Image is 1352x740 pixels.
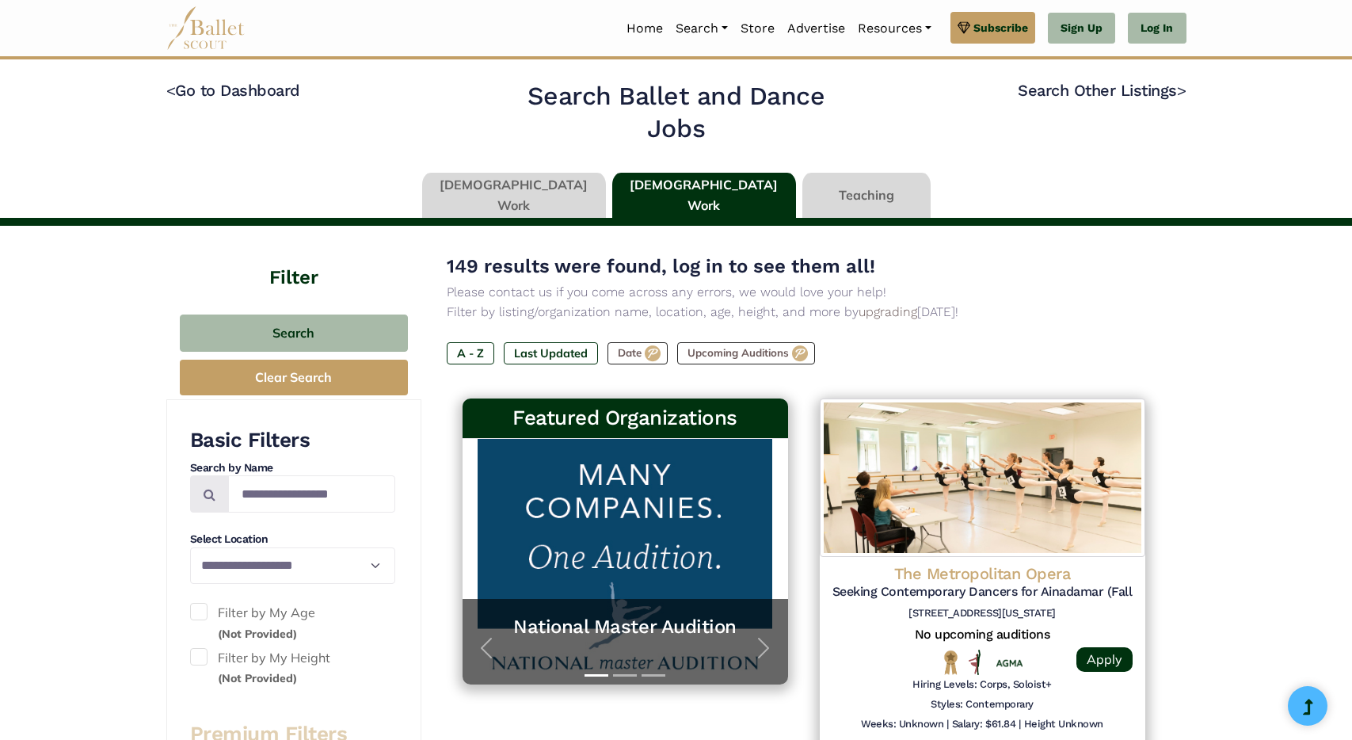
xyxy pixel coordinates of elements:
[941,650,961,674] img: National
[832,563,1133,584] h4: The Metropolitan Opera
[669,12,734,45] a: Search
[931,698,1033,711] h6: Styles: Contemporary
[832,607,1133,620] h6: [STREET_ADDRESS][US_STATE]
[620,12,669,45] a: Home
[180,360,408,395] button: Clear Search
[218,671,297,685] small: (Not Provided)
[190,648,395,689] label: Filter by My Height
[1076,647,1133,672] a: Apply
[585,666,608,685] button: Slide 1
[218,627,297,641] small: (Not Provided)
[969,650,981,675] img: All
[497,80,855,146] h2: Search Ballet and Dance Jobs
[190,603,395,643] label: Filter by My Age
[475,405,775,432] h3: Featured Organizations
[190,427,395,454] h3: Basic Filters
[1018,81,1186,100] a: Search Other Listings>
[447,282,1161,303] p: Please contact us if you come across any errors, we would love your help!
[912,678,1052,692] h6: Hiring Levels: Corps, Soloist+
[861,718,943,731] h6: Weeks: Unknown
[609,173,799,219] li: [DEMOGRAPHIC_DATA] Work
[447,302,1161,322] p: Filter by listing/organization name, location, age, height, and more by [DATE]!
[952,718,1015,731] h6: Salary: $61.84
[190,460,395,476] h4: Search by Name
[478,615,772,639] a: National Master Audition
[419,173,609,219] li: [DEMOGRAPHIC_DATA] Work
[166,81,300,100] a: <Go to Dashboard
[781,12,851,45] a: Advertise
[166,226,421,291] h4: Filter
[799,173,934,219] li: Teaching
[1128,13,1186,44] a: Log In
[832,584,1133,601] h5: Seeking Contemporary Dancers for Ainadamar (Fall 2024)
[946,718,949,731] h6: |
[190,532,395,547] h4: Select Location
[950,12,1035,44] a: Subscribe
[820,399,1145,557] img: Logo
[832,627,1133,643] h5: No upcoming auditions
[166,80,176,100] code: <
[1177,80,1186,100] code: >
[642,666,665,685] button: Slide 3
[228,475,395,513] input: Search by names...
[607,342,668,364] label: Date
[859,304,917,319] a: upgrading
[958,19,970,36] img: gem.svg
[447,255,875,277] span: 149 results were found, log in to see them all!
[180,315,408,352] button: Search
[734,12,781,45] a: Store
[1048,13,1115,44] a: Sign Up
[677,342,815,364] label: Upcoming Auditions
[447,342,494,364] label: A - Z
[973,19,1028,36] span: Subscribe
[504,342,598,364] label: Last Updated
[851,12,938,45] a: Resources
[996,658,1023,669] img: Union
[1019,718,1021,731] h6: |
[613,666,637,685] button: Slide 2
[1024,718,1103,731] h6: Height Unknown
